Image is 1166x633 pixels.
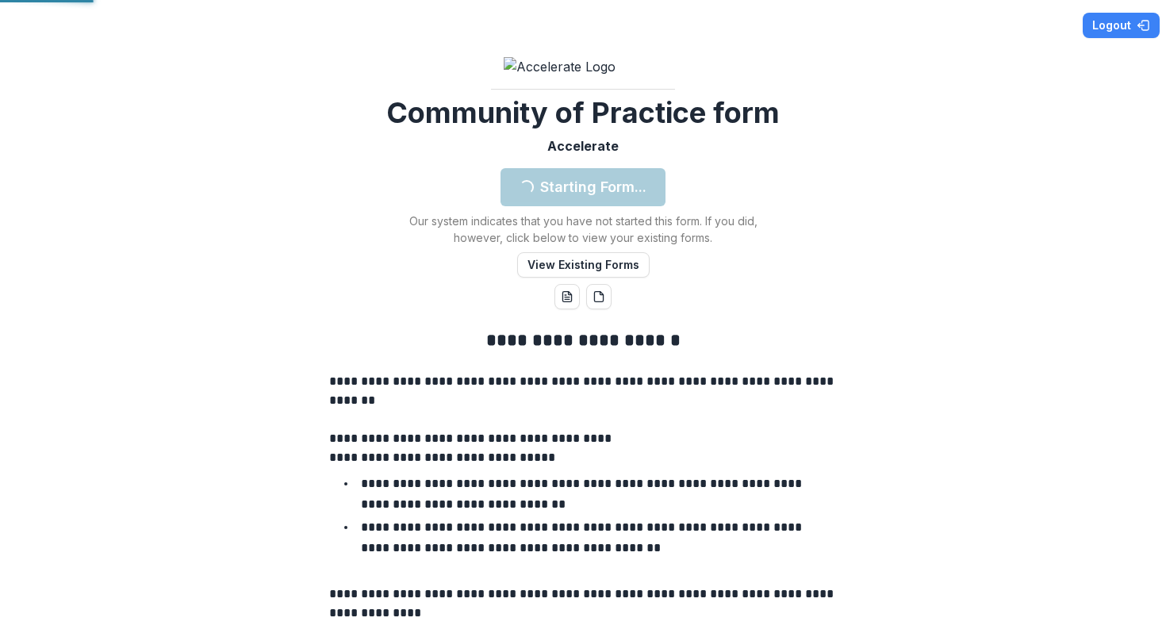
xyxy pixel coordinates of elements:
[504,57,662,76] img: Accelerate Logo
[547,136,619,155] p: Accelerate
[501,168,665,206] button: Starting Form...
[1083,13,1160,38] button: Logout
[385,213,781,246] p: Our system indicates that you have not started this form. If you did, however, click below to vie...
[386,96,780,130] h2: Community of Practice form
[517,252,650,278] button: View Existing Forms
[586,284,612,309] button: pdf-download
[554,284,580,309] button: word-download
